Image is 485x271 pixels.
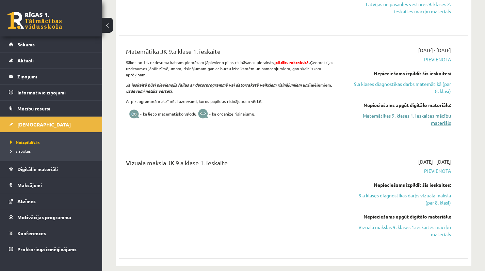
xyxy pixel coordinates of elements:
a: Atzīmes [9,193,94,209]
a: Latvijas un pasaules vēstures 9. klases 2. ieskaites mācību materiāls [350,1,451,15]
a: Vizuālā mākslas 9. klases 1.ieskaites mācību materiāls [350,224,451,238]
div: Nepieciešams apgūt digitālo materiālu: [350,213,451,220]
div: Nepieciešams izpildīt šīs ieskaites: [350,70,451,77]
a: Mācību resursi [9,101,94,116]
span: Neizpildītās [10,139,40,145]
span: [DEMOGRAPHIC_DATA] [17,121,71,127]
span: Mācību resursi [17,105,50,111]
p: Sākot no 11. uzdevuma katram piemēram jāpievieno pilns risināšanas pieraksts, Ģeometrijas uzdevum... [126,59,339,78]
a: Matemātikas 9. klases 1. ieskaites mācību materiāls [350,112,451,126]
div: Matemātika JK 9.a klase 1. ieskaite [126,47,339,59]
a: Neizpildītās [10,139,95,145]
span: Pievienota [350,56,451,63]
a: Ziņojumi [9,69,94,84]
span: Pievienota [350,167,451,175]
img: A1x9P9OIUn3nQAAAABJRU5ErkJggg== [128,108,140,120]
a: 9.a klases diagnostikas darbs matemātikā (par 8. klasi) [350,80,451,95]
img: nlxdclX5TJEpSUOp6sKb4sy0LYPK9xgpm2rkqevz+KDjWcWUyrI+Z9y9v0FcvZ6Wm++UNcAAAAASUVORK5CYII= [197,109,209,120]
i: , uzdevumi netiks vērtēti. [126,82,332,94]
strong: . [275,60,310,65]
div: Vizuālā māksla JK 9.a klase 1. ieskaite [126,158,339,171]
i: Ja ieskaitē būsi pievienojis failus ar datorprogrammā vai datorrakstā veiktiem risinājumiem un [126,82,307,88]
span: [DATE] - [DATE] [418,47,451,54]
a: Digitālie materiāli [9,161,94,177]
a: Sākums [9,36,94,52]
a: Konferences [9,225,94,241]
a: [DEMOGRAPHIC_DATA] [9,117,94,132]
span: Proktoringa izmēģinājums [17,246,77,252]
div: Nepieciešams apgūt digitālo materiālu: [350,102,451,109]
a: Izlabotās [10,148,95,154]
span: Aktuāli [17,57,34,63]
span: Konferences [17,230,46,236]
b: zīmējumiem [126,82,332,94]
a: Proktoringa izmēģinājums [9,241,94,257]
p: Ar piktogrammām atzīmēti uzdevumi, kuros papildus risinājumam vērtē: [126,98,339,104]
span: Motivācijas programma [17,214,71,220]
span: Izlabotās [10,148,31,154]
a: Rīgas 1. Tālmācības vidusskola [7,12,62,29]
div: Nepieciešams izpildīt šīs ieskaites: [350,181,451,189]
span: [DATE] - [DATE] [418,158,451,165]
a: 9.a klases diagnostikas darbs vizuālā mākslā (par 8. klasi) [350,192,451,206]
a: Motivācijas programma [9,209,94,225]
a: Informatīvie ziņojumi [9,85,94,100]
legend: Maksājumi [17,177,94,193]
a: Aktuāli [9,52,94,68]
legend: Ziņojumi [17,69,94,84]
legend: Informatīvie ziņojumi [17,85,94,100]
span: Sākums [17,41,35,47]
span: Digitālie materiāli [17,166,58,172]
a: Maksājumi [9,177,94,193]
span: Atzīmes [17,198,36,204]
span: pildīts rokrakstā [275,60,309,65]
p: - kā lieto matemātisko valodu, - kā organizē risinājumu. [126,108,339,120]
